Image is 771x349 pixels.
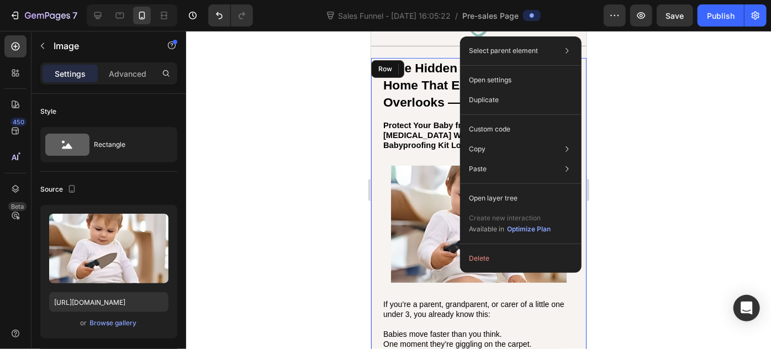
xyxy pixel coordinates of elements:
p: Advanced [109,68,146,80]
span: Sales Funnel - [DATE] 16:05:22 [336,10,453,22]
span: Save [666,11,684,20]
div: Style [40,107,56,117]
span: / [455,10,458,22]
div: Publish [707,10,735,22]
input: https://example.com/image.jpg [49,292,168,312]
span: Pre-sales Page [462,10,519,22]
button: Publish [698,4,744,27]
span: or [81,316,87,330]
div: Optimize Plan [507,224,551,234]
p: Copy [469,144,485,154]
div: Browse gallery [90,318,137,328]
p: 7 [72,9,77,22]
button: Delete [464,248,577,268]
button: Optimize Plan [506,224,551,235]
div: Open Intercom Messenger [733,295,760,321]
button: Browse gallery [89,318,138,329]
img: preview-image [49,214,168,283]
p: Open settings [469,75,511,85]
p: Settings [55,68,86,80]
iframe: Design area [371,31,587,349]
span: Available in [469,225,504,233]
p: Paste [469,164,487,174]
p: Custom code [469,124,510,134]
div: Beta [8,202,27,211]
p: Image [54,39,147,52]
div: 450 [10,118,27,126]
p: Duplicate [469,95,499,105]
p: Open layer tree [469,193,517,203]
button: 7 [4,4,82,27]
div: Source [40,182,78,197]
div: Rectangle [94,132,161,157]
p: Select parent element [469,46,538,56]
button: Save [657,4,693,27]
p: Create new interaction [469,213,551,224]
div: Undo/Redo [208,4,253,27]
